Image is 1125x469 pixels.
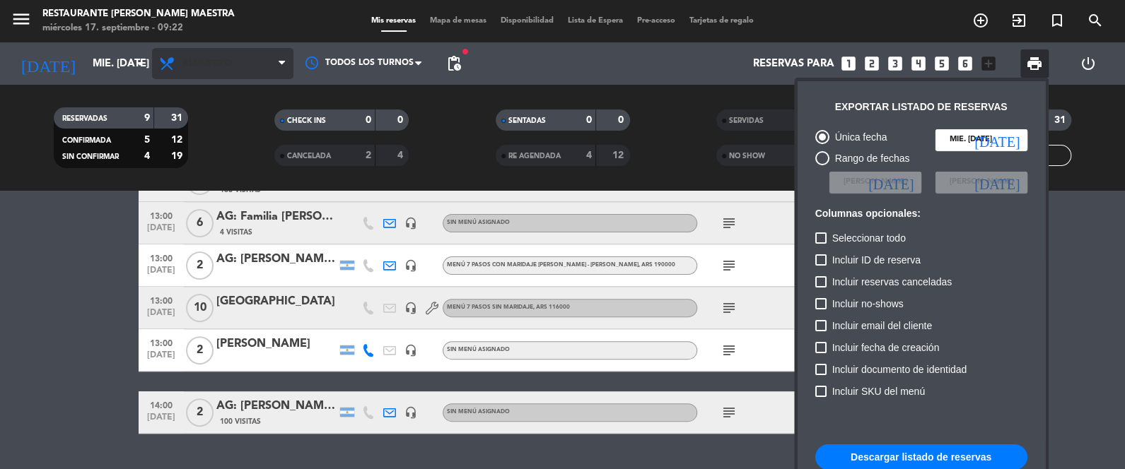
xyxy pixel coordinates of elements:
[832,251,921,268] span: Incluir ID de reserva
[1026,55,1043,72] span: print
[832,361,967,378] span: Incluir documento de identidad
[815,208,1027,220] h6: Columnas opcionales:
[835,99,1008,115] div: Exportar listado de reservas
[832,295,904,312] span: Incluir no-shows
[832,383,926,400] span: Incluir SKU del menú
[950,176,1013,189] span: [PERSON_NAME]
[832,317,933,334] span: Incluir email del cliente
[832,230,906,247] span: Seleccionar todo
[974,133,1020,147] i: [DATE]
[974,175,1020,189] i: [DATE]
[832,339,940,356] span: Incluir fecha de creación
[832,273,952,290] span: Incluir reservas canceladas
[829,150,910,167] div: Rango de fechas
[868,175,914,189] i: [DATE]
[844,176,907,189] span: [PERSON_NAME]
[829,129,887,146] div: Única fecha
